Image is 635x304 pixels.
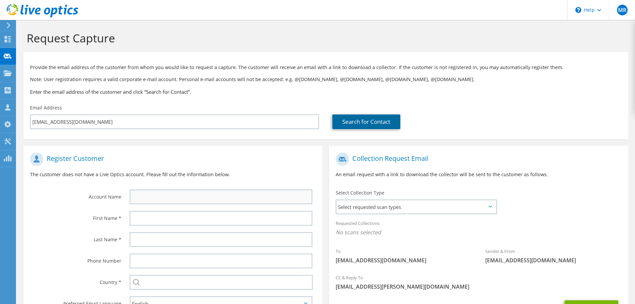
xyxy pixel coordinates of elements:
div: CC & Reply To [329,271,628,294]
div: Requested Collections [329,216,628,241]
label: Email Address [30,104,62,111]
label: Select Collection Type [336,190,384,196]
span: Select requested scan types [336,200,496,214]
p: An email request with a link to download the collector will be sent to the customer as follows. [336,171,621,178]
label: Phone Number [30,254,121,264]
span: [EMAIL_ADDRESS][DOMAIN_NAME] [336,257,472,264]
h3: Enter the email address of the customer and click “Search for Contact”. [30,88,622,95]
svg: \n [575,7,581,13]
a: Search for Contact [332,114,400,129]
span: MR [617,5,628,15]
p: The customer does not have a Live Optics account. Please fill out the information below. [30,171,316,178]
label: Last Name * [30,232,121,243]
span: [EMAIL_ADDRESS][DOMAIN_NAME] [485,257,622,264]
label: Account Name [30,190,121,200]
div: To [329,244,479,267]
span: [EMAIL_ADDRESS][PERSON_NAME][DOMAIN_NAME] [336,283,621,290]
label: Country * [30,275,121,286]
span: No scans selected [336,229,621,236]
p: Note: User registration requires a valid corporate e-mail account. Personal e-mail accounts will ... [30,76,622,83]
label: First Name * [30,211,121,222]
div: Sender & From [479,244,628,267]
h1: Register Customer [30,153,312,166]
h1: Collection Request Email [336,153,618,166]
p: Provide the email address of the customer from whom you would like to request a capture. The cust... [30,64,622,71]
h1: Request Capture [27,31,622,45]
